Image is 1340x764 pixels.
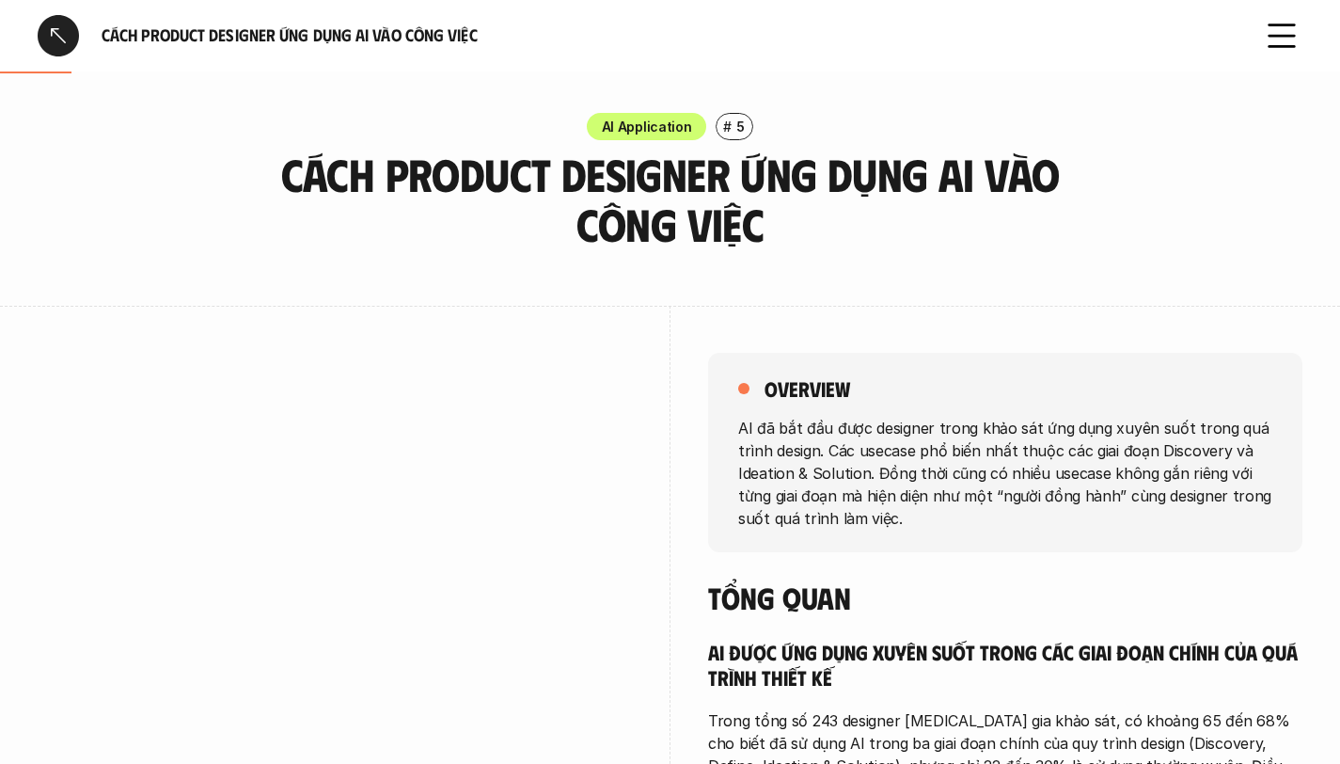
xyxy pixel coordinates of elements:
p: AI đã bắt đầu được designer trong khảo sát ứng dụng xuyên suốt trong quá trình design. Các usecas... [738,416,1272,529]
p: AI Application [602,117,692,136]
h4: Tổng quan [708,580,1302,615]
h5: AI được ứng dụng xuyên suốt trong các giai đoạn chính của quá trình thiết kế [708,639,1302,691]
p: 5 [736,117,745,136]
h6: # [723,119,732,134]
h5: overview [765,375,850,402]
h3: Cách Product Designer ứng dụng AI vào công việc [271,150,1070,249]
h6: Cách Product Designer ứng dụng AI vào công việc [102,24,1238,46]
